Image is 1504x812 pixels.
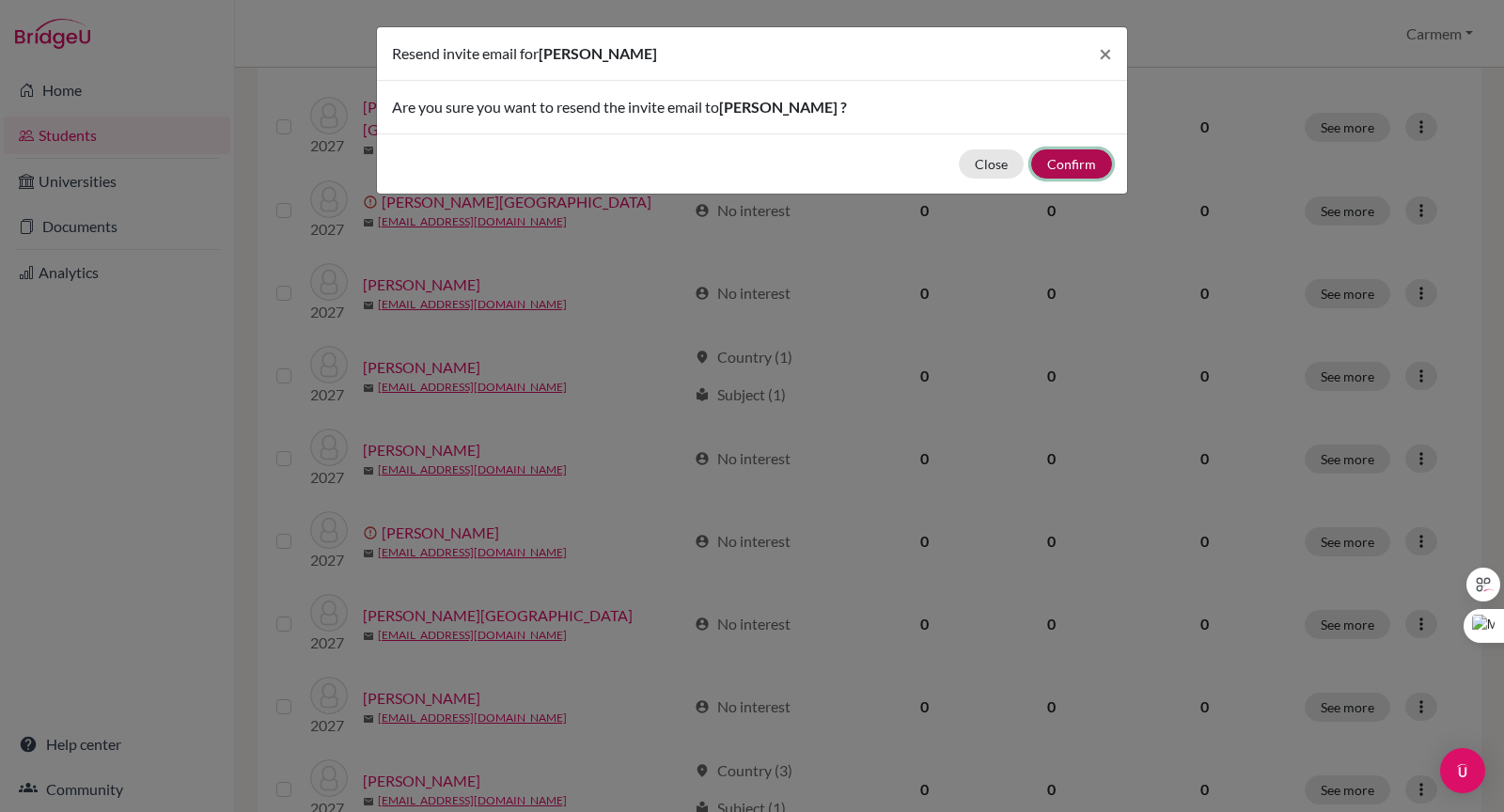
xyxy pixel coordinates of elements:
span: [PERSON_NAME] ? [719,98,847,116]
span: [PERSON_NAME] [539,44,657,62]
p: Are you sure you want to resend the invite email to [392,96,1112,118]
button: Close [959,149,1024,179]
button: Confirm [1031,149,1112,179]
span: × [1099,39,1112,67]
div: Open Intercom Messenger [1440,748,1485,793]
button: Close [1084,27,1127,80]
span: Resend invite email for [392,44,539,62]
